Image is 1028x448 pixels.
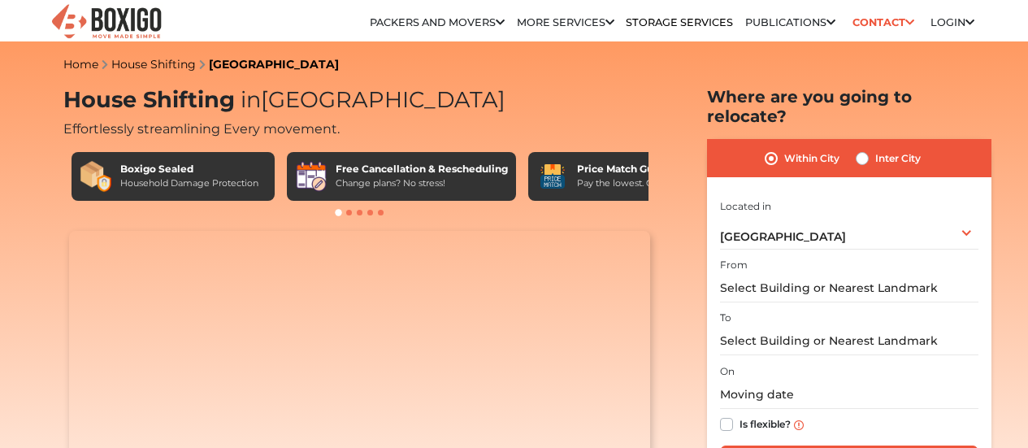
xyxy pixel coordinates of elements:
[720,229,846,244] span: [GEOGRAPHIC_DATA]
[63,57,98,72] a: Home
[111,57,196,72] a: House Shifting
[720,311,731,325] label: To
[517,16,614,28] a: More services
[295,160,327,193] img: Free Cancellation & Rescheduling
[720,364,735,379] label: On
[720,381,978,409] input: Moving date
[63,121,340,137] span: Effortlessly streamlining Every movement.
[875,149,921,168] label: Inter City
[784,149,839,168] label: Within City
[241,86,261,113] span: in
[209,57,339,72] a: [GEOGRAPHIC_DATA]
[120,176,258,190] div: Household Damage Protection
[63,87,657,114] h1: House Shifting
[720,199,771,214] label: Located in
[370,16,505,28] a: Packers and Movers
[707,87,991,126] h2: Where are you going to relocate?
[235,86,505,113] span: [GEOGRAPHIC_DATA]
[336,162,508,176] div: Free Cancellation & Rescheduling
[50,2,163,42] img: Boxigo
[720,327,978,355] input: Select Building or Nearest Landmark
[336,176,508,190] div: Change plans? No stress!
[740,415,791,432] label: Is flexible?
[720,274,978,302] input: Select Building or Nearest Landmark
[577,176,701,190] div: Pay the lowest. Guaranteed!
[930,16,974,28] a: Login
[720,258,748,272] label: From
[577,162,701,176] div: Price Match Guarantee
[626,16,733,28] a: Storage Services
[745,16,835,28] a: Publications
[80,160,112,193] img: Boxigo Sealed
[536,160,569,193] img: Price Match Guarantee
[794,420,804,430] img: info
[120,162,258,176] div: Boxigo Sealed
[847,10,919,35] a: Contact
